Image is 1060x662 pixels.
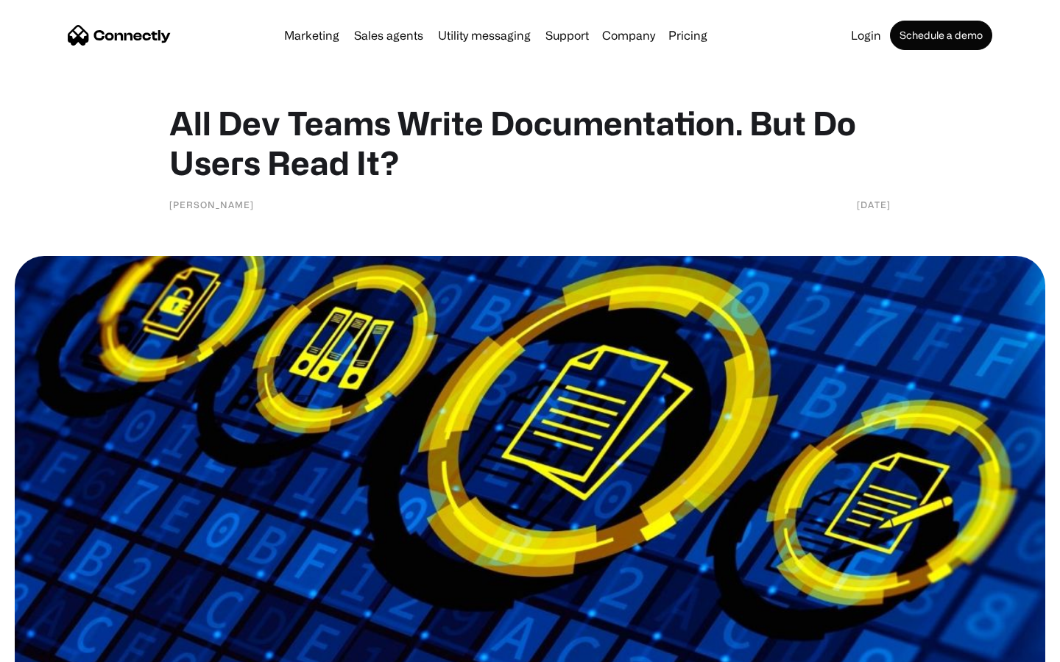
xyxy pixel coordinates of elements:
[845,29,887,41] a: Login
[278,29,345,41] a: Marketing
[169,103,891,182] h1: All Dev Teams Write Documentation. But Do Users Read It?
[602,25,655,46] div: Company
[857,197,891,212] div: [DATE]
[540,29,595,41] a: Support
[15,636,88,657] aside: Language selected: English
[662,29,713,41] a: Pricing
[432,29,537,41] a: Utility messaging
[348,29,429,41] a: Sales agents
[169,197,254,212] div: [PERSON_NAME]
[29,636,88,657] ul: Language list
[890,21,992,50] a: Schedule a demo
